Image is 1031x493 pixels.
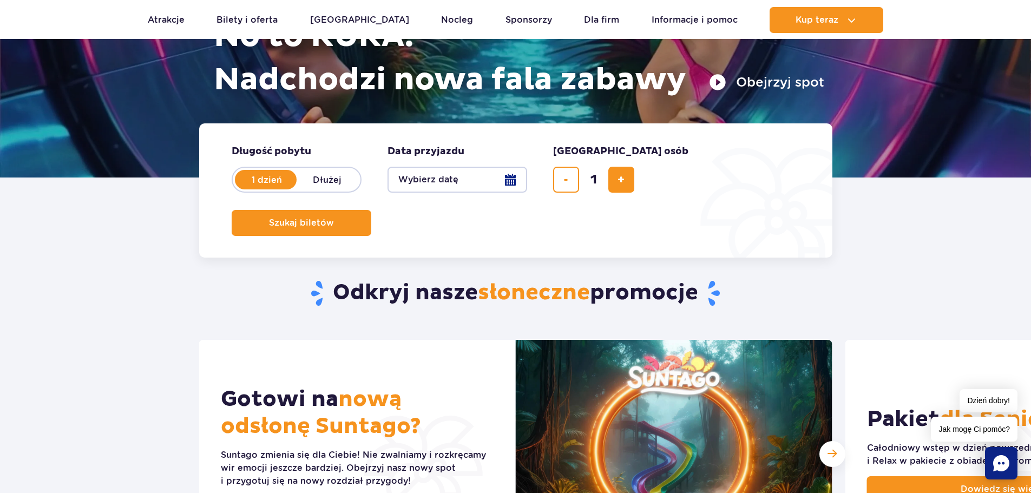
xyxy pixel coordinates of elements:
[652,7,738,33] a: Informacje i pomoc
[310,7,409,33] a: [GEOGRAPHIC_DATA]
[985,447,1017,479] div: Chat
[819,441,845,467] div: Następny slajd
[199,279,832,307] h2: Odkryj nasze promocje
[553,167,579,193] button: usuń bilet
[960,389,1017,412] span: Dzień dobry!
[221,386,494,440] h2: Gotowi na
[441,7,473,33] a: Nocleg
[232,145,311,158] span: Długość pobytu
[770,7,883,33] button: Kup teraz
[232,210,371,236] button: Szukaj biletów
[148,7,185,33] a: Atrakcje
[388,167,527,193] button: Wybierz datę
[796,15,838,25] span: Kup teraz
[236,168,298,191] label: 1 dzień
[216,7,278,33] a: Bilety i oferta
[297,168,358,191] label: Dłużej
[931,417,1017,442] span: Jak mogę Ci pomóc?
[269,218,334,228] span: Szukaj biletów
[553,145,688,158] span: [GEOGRAPHIC_DATA] osób
[505,7,552,33] a: Sponsorzy
[214,15,824,102] h1: No to RURA! Nadchodzi nowa fala zabawy
[221,449,494,488] div: Suntago zmienia się dla Ciebie! Nie zwalniamy i rozkręcamy wir emocji jeszcze bardziej. Obejrzyj ...
[584,7,619,33] a: Dla firm
[199,123,832,258] form: Planowanie wizyty w Park of Poland
[608,167,634,193] button: dodaj bilet
[388,145,464,158] span: Data przyjazdu
[478,279,590,306] span: słoneczne
[709,74,824,91] button: Obejrzyj spot
[581,167,607,193] input: liczba biletów
[221,386,421,440] span: nową odsłonę Suntago?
